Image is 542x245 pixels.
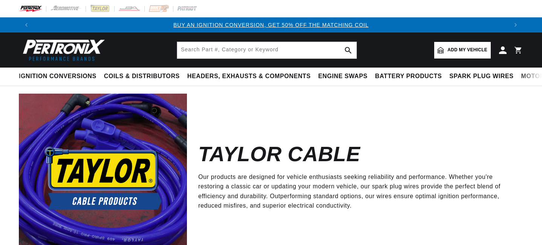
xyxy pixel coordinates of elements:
[19,17,34,32] button: Translation missing: en.sections.announcements.previous_announcement
[449,72,513,80] span: Spark Plug Wires
[447,46,487,54] span: Add my vehicle
[19,68,100,85] summary: Ignition Conversions
[19,72,96,80] span: Ignition Conversions
[318,72,367,80] span: Engine Swaps
[177,42,357,59] input: Search Part #, Category or Keyword
[434,42,491,59] a: Add my vehicle
[173,22,369,28] a: BUY AN IGNITION CONVERSION, GET 50% OFF THE MATCHING COIL
[184,68,314,85] summary: Headers, Exhausts & Components
[19,37,106,63] img: Pertronix
[104,72,180,80] span: Coils & Distributors
[340,42,357,59] button: search button
[34,21,508,29] div: 1 of 3
[508,17,523,32] button: Translation missing: en.sections.announcements.next_announcement
[198,172,512,211] p: Our products are designed for vehicle enthusiasts seeking reliability and performance. Whether yo...
[314,68,371,85] summary: Engine Swaps
[100,68,184,85] summary: Coils & Distributors
[375,72,442,80] span: Battery Products
[446,68,517,85] summary: Spark Plug Wires
[34,21,508,29] div: Announcement
[187,72,311,80] span: Headers, Exhausts & Components
[198,145,360,163] h2: Taylor Cable
[371,68,446,85] summary: Battery Products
